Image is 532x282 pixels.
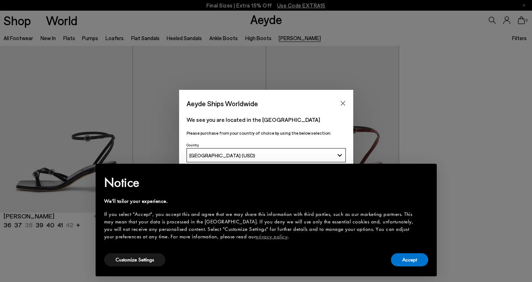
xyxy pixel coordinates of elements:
span: Aeyde Ships Worldwide [187,97,258,110]
span: × [423,169,428,180]
p: Please purchase from your country of choice by using the below selection: [187,130,346,136]
span: [GEOGRAPHIC_DATA] (USD) [189,152,255,158]
div: We'll tailor your experience. [104,197,417,205]
h2: Notice [104,173,417,192]
a: privacy policy [256,233,288,240]
button: Close [338,98,348,109]
p: We see you are located in the [GEOGRAPHIC_DATA] [187,115,346,124]
div: If you select "Accept", you accept this and agree that we may share this information with third p... [104,211,417,240]
span: Country [187,143,199,147]
button: Accept [391,253,428,266]
button: Customize Settings [104,253,165,266]
button: Close this notice [417,166,434,183]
